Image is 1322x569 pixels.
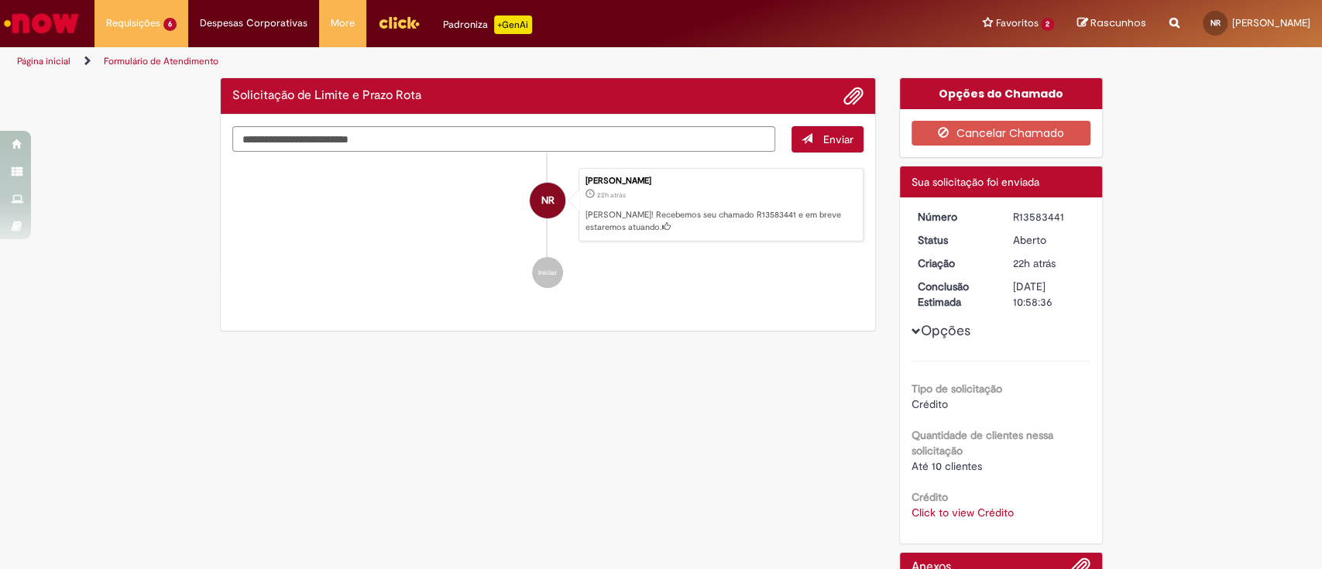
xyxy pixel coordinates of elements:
[791,126,864,153] button: Enviar
[597,190,626,200] time: 30/09/2025 17:58:32
[912,459,982,473] span: Até 10 clientes
[1077,16,1146,31] a: Rascunhos
[163,18,177,31] span: 6
[2,8,81,39] img: ServiceNow
[17,55,70,67] a: Página inicial
[1041,18,1054,31] span: 2
[232,153,864,304] ul: Histórico de tíquete
[331,15,355,31] span: More
[104,55,218,67] a: Formulário de Atendimento
[232,89,421,103] h2: Solicitação de Limite e Prazo Rota Histórico de tíquete
[1013,232,1085,248] div: Aberto
[1013,255,1085,271] div: 30/09/2025 17:58:32
[906,209,1001,225] dt: Número
[541,182,555,219] span: NR
[912,175,1039,189] span: Sua solicitação foi enviada
[1013,256,1056,270] span: 22h atrás
[1090,15,1146,30] span: Rascunhos
[443,15,532,34] div: Padroniza
[900,78,1102,109] div: Opções do Chamado
[1210,18,1221,28] span: NR
[843,86,864,106] button: Adicionar anexos
[232,168,864,242] li: Nathalia Rabelo Lemos Rodrigues
[378,11,420,34] img: click_logo_yellow_360x200.png
[1013,209,1085,225] div: R13583441
[1013,279,1085,310] div: [DATE] 10:58:36
[200,15,307,31] span: Despesas Corporativas
[597,190,626,200] span: 22h atrás
[912,428,1053,458] b: Quantidade de clientes nessa solicitação
[912,490,948,504] b: Crédito
[906,255,1001,271] dt: Criação
[12,47,870,76] ul: Trilhas de página
[1232,16,1310,29] span: [PERSON_NAME]
[494,15,532,34] p: +GenAi
[906,232,1001,248] dt: Status
[912,397,948,411] span: Crédito
[530,183,565,218] div: Nathalia Rabelo Lemos Rodrigues
[585,209,855,233] p: [PERSON_NAME]! Recebemos seu chamado R13583441 e em breve estaremos atuando.
[912,382,1002,396] b: Tipo de solicitação
[906,279,1001,310] dt: Conclusão Estimada
[232,126,776,153] textarea: Digite sua mensagem aqui...
[106,15,160,31] span: Requisições
[585,177,855,186] div: [PERSON_NAME]
[912,121,1090,146] button: Cancelar Chamado
[995,15,1038,31] span: Favoritos
[912,506,1014,519] a: Click to view Crédito
[1013,256,1056,270] time: 30/09/2025 17:58:32
[823,132,853,146] span: Enviar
